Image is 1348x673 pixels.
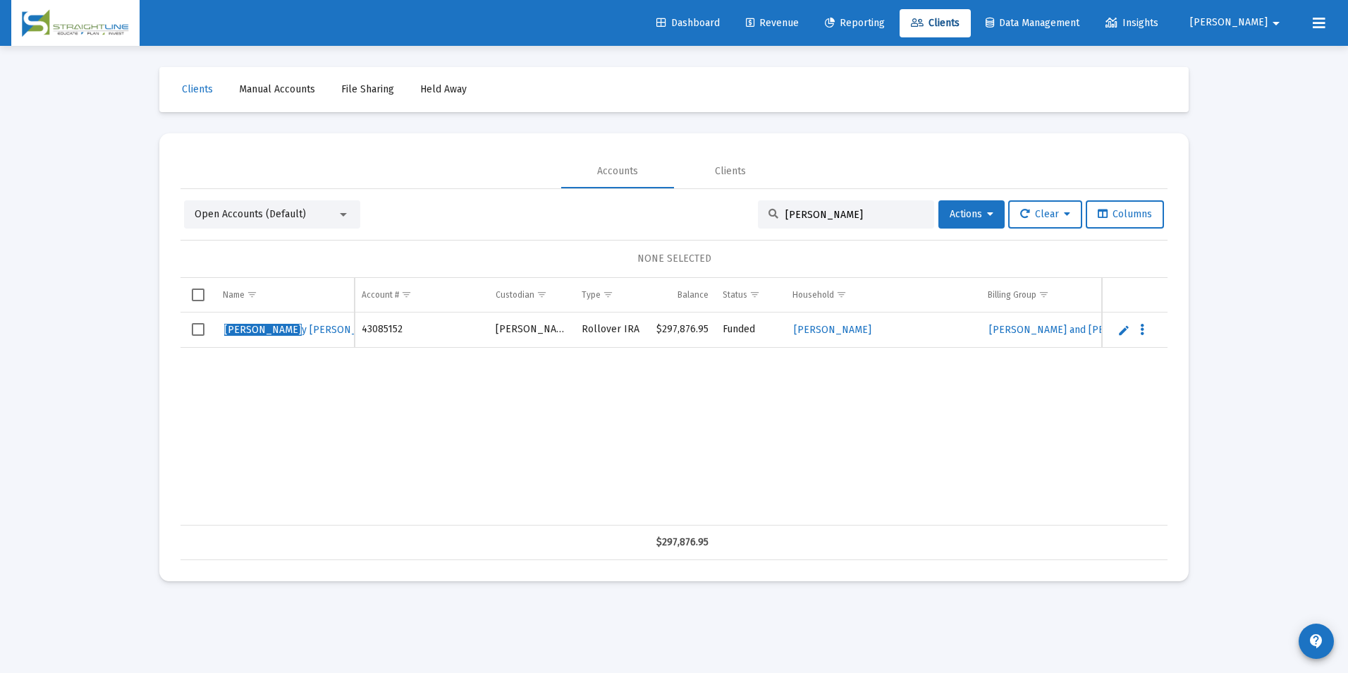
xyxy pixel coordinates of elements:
[496,289,534,301] div: Custodian
[575,278,649,312] td: Column Type
[192,323,204,336] div: Select row
[192,289,204,301] div: Select all
[792,289,834,301] div: Household
[401,289,412,300] span: Show filter options for column 'Account #'
[649,313,716,348] td: $297,876.95
[223,289,245,301] div: Name
[678,289,709,301] div: Balance
[224,324,302,336] span: [PERSON_NAME]
[192,252,1156,266] div: NONE SELECTED
[1008,200,1082,229] button: Clear
[362,289,399,301] div: Account #
[825,17,885,29] span: Reporting
[649,278,716,312] td: Column Balance
[950,208,993,220] span: Actions
[900,9,971,37] a: Clients
[228,75,326,104] a: Manual Accounts
[735,9,810,37] a: Revenue
[1308,633,1325,650] mat-icon: contact_support
[355,278,489,312] td: Column Account #
[1020,208,1070,220] span: Clear
[180,278,1168,560] div: Data grid
[785,209,924,221] input: Search
[989,324,1249,336] span: [PERSON_NAME] and [PERSON_NAME].90% Flat-Advance
[420,83,467,95] span: Held Away
[911,17,960,29] span: Clients
[988,320,1250,340] a: [PERSON_NAME] and [PERSON_NAME].90% Flat-Advance
[575,313,649,348] td: Rollover IRA
[986,17,1079,29] span: Data Management
[974,9,1091,37] a: Data Management
[746,17,799,29] span: Revenue
[1105,17,1158,29] span: Insights
[223,320,388,341] a: [PERSON_NAME]y [PERSON_NAME]
[785,278,981,312] td: Column Household
[582,289,601,301] div: Type
[239,83,315,95] span: Manual Accounts
[715,164,746,178] div: Clients
[723,289,747,301] div: Status
[341,83,394,95] span: File Sharing
[224,324,387,336] span: y [PERSON_NAME]
[171,75,224,104] a: Clients
[938,200,1005,229] button: Actions
[409,75,478,104] a: Held Away
[1268,9,1285,37] mat-icon: arrow_drop_down
[656,535,709,550] div: $297,876.95
[216,278,355,312] td: Column Name
[792,320,873,340] a: [PERSON_NAME]
[794,324,871,336] span: [PERSON_NAME]
[1117,324,1130,336] a: Edit
[716,278,785,312] td: Column Status
[182,83,213,95] span: Clients
[749,289,760,300] span: Show filter options for column 'Status'
[489,278,575,312] td: Column Custodian
[1086,200,1164,229] button: Columns
[981,278,1291,312] td: Column Billing Group
[723,322,778,336] div: Funded
[656,17,720,29] span: Dashboard
[836,289,847,300] span: Show filter options for column 'Household'
[1173,8,1301,37] button: [PERSON_NAME]
[489,313,575,348] td: [PERSON_NAME]
[195,208,306,220] span: Open Accounts (Default)
[330,75,405,104] a: File Sharing
[22,9,129,37] img: Dashboard
[1190,17,1268,29] span: [PERSON_NAME]
[355,313,489,348] td: 43085152
[1038,289,1049,300] span: Show filter options for column 'Billing Group'
[988,289,1036,301] div: Billing Group
[247,289,257,300] span: Show filter options for column 'Name'
[1094,9,1170,37] a: Insights
[814,9,896,37] a: Reporting
[645,9,731,37] a: Dashboard
[537,289,547,300] span: Show filter options for column 'Custodian'
[597,164,638,178] div: Accounts
[603,289,613,300] span: Show filter options for column 'Type'
[1098,208,1152,220] span: Columns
